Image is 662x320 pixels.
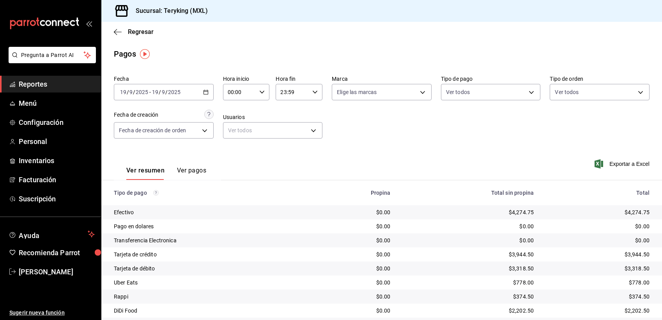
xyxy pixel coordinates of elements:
button: Ver resumen [126,167,165,180]
span: - [149,89,151,95]
div: $0.00 [319,293,391,300]
div: Pago en dolares [114,222,306,230]
label: Tipo de pago [441,76,541,82]
button: Ver pagos [177,167,206,180]
div: $0.00 [319,279,391,286]
div: Tipo de pago [114,190,306,196]
span: Menú [19,98,95,108]
span: Pregunta a Parrot AI [21,51,84,59]
div: Ver todos [223,122,323,139]
div: $0.00 [319,307,391,315]
input: -- [129,89,133,95]
div: $3,944.50 [546,251,650,258]
div: $374.50 [403,293,534,300]
div: Tarjeta de crédito [114,251,306,258]
div: Rappi [114,293,306,300]
div: $0.00 [319,236,391,244]
div: $4,274.75 [403,208,534,216]
label: Usuarios [223,114,323,120]
div: DiDi Food [114,307,306,315]
div: Total sin propina [403,190,534,196]
span: Ayuda [19,229,85,239]
div: Efectivo [114,208,306,216]
button: Pregunta a Parrot AI [9,47,96,63]
div: Tarjeta de débito [114,265,306,272]
div: Fecha de creación [114,111,158,119]
div: $0.00 [403,222,534,230]
span: Ver todos [555,88,579,96]
div: $0.00 [403,236,534,244]
span: Sugerir nueva función [9,309,95,317]
svg: Los pagos realizados con Pay y otras terminales son montos brutos. [153,190,159,196]
div: $0.00 [546,222,650,230]
span: Elige las marcas [337,88,377,96]
input: ---- [135,89,149,95]
div: $3,318.50 [403,265,534,272]
label: Fecha [114,76,214,82]
div: $0.00 [319,208,391,216]
div: $0.00 [319,265,391,272]
div: Total [546,190,650,196]
input: ---- [168,89,181,95]
button: Regresar [114,28,154,36]
div: Uber Eats [114,279,306,286]
span: Personal [19,136,95,147]
span: / [165,89,168,95]
span: / [127,89,129,95]
div: navigation tabs [126,167,206,180]
div: $778.00 [403,279,534,286]
span: / [159,89,161,95]
a: Pregunta a Parrot AI [5,57,96,65]
span: / [133,89,135,95]
div: $0.00 [319,251,391,258]
img: Tooltip marker [140,49,150,59]
div: $374.50 [546,293,650,300]
div: $3,318.50 [546,265,650,272]
button: open_drawer_menu [86,20,92,27]
span: Facturación [19,174,95,185]
button: Exportar a Excel [596,159,650,169]
div: $0.00 [319,222,391,230]
span: Regresar [128,28,154,36]
div: $778.00 [546,279,650,286]
div: $0.00 [546,236,650,244]
span: [PERSON_NAME] [19,267,95,277]
span: Ver todos [446,88,470,96]
div: Propina [319,190,391,196]
div: $3,944.50 [403,251,534,258]
div: Transferencia Electronica [114,236,306,244]
label: Marca [332,76,432,82]
h3: Sucursal: Teryking (MXL) [129,6,208,16]
label: Tipo de orden [550,76,650,82]
div: $4,274.75 [546,208,650,216]
span: Configuración [19,117,95,128]
span: Reportes [19,79,95,89]
span: Recomienda Parrot [19,247,95,258]
span: Fecha de creación de orden [119,126,186,134]
input: -- [120,89,127,95]
div: Pagos [114,48,136,60]
input: -- [152,89,159,95]
div: $2,202.50 [546,307,650,315]
span: Suscripción [19,194,95,204]
span: Inventarios [19,155,95,166]
label: Hora inicio [223,76,270,82]
label: Hora fin [276,76,322,82]
input: -- [161,89,165,95]
div: $2,202.50 [403,307,534,315]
